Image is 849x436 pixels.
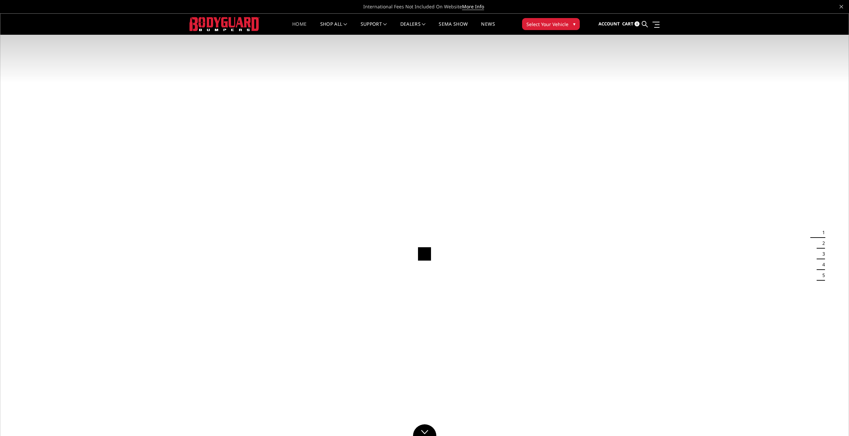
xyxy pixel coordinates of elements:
[573,20,575,27] span: ▾
[818,270,825,281] button: 5 of 5
[818,249,825,259] button: 3 of 5
[598,15,620,33] a: Account
[481,22,495,35] a: News
[439,22,468,35] a: SEMA Show
[622,15,640,33] a: Cart 0
[413,424,436,436] a: Click to Down
[189,17,260,31] img: BODYGUARD BUMPERS
[292,22,307,35] a: Home
[400,22,426,35] a: Dealers
[598,21,620,27] span: Account
[818,259,825,270] button: 4 of 5
[522,18,580,30] button: Select Your Vehicle
[634,21,640,26] span: 0
[320,22,347,35] a: shop all
[818,227,825,238] button: 1 of 5
[526,21,568,28] span: Select Your Vehicle
[361,22,387,35] a: Support
[462,3,484,10] a: More Info
[818,238,825,249] button: 2 of 5
[622,21,633,27] span: Cart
